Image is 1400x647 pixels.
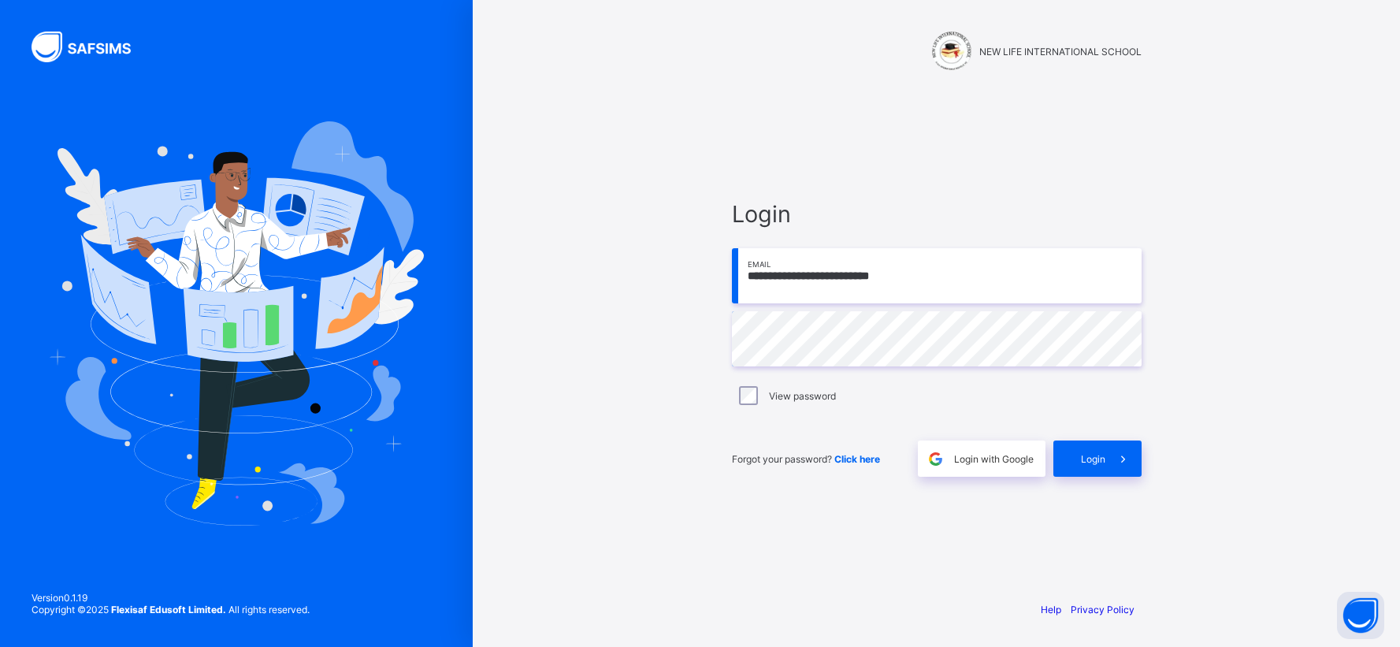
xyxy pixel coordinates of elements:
img: SAFSIMS Logo [32,32,150,62]
span: Login with Google [954,453,1034,465]
strong: Flexisaf Edusoft Limited. [111,604,226,615]
span: NEW LIFE INTERNATIONAL SCHOOL [979,46,1142,58]
a: Help [1041,604,1061,615]
img: Hero Image [49,121,424,525]
span: Forgot your password? [732,453,880,465]
img: google.396cfc9801f0270233282035f929180a.svg [927,450,945,468]
a: Click here [834,453,880,465]
a: Privacy Policy [1071,604,1134,615]
span: Login [732,200,1142,228]
span: Copyright © 2025 All rights reserved. [32,604,310,615]
span: Login [1081,453,1105,465]
label: View password [769,390,836,402]
span: Version 0.1.19 [32,592,310,604]
button: Open asap [1337,592,1384,639]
